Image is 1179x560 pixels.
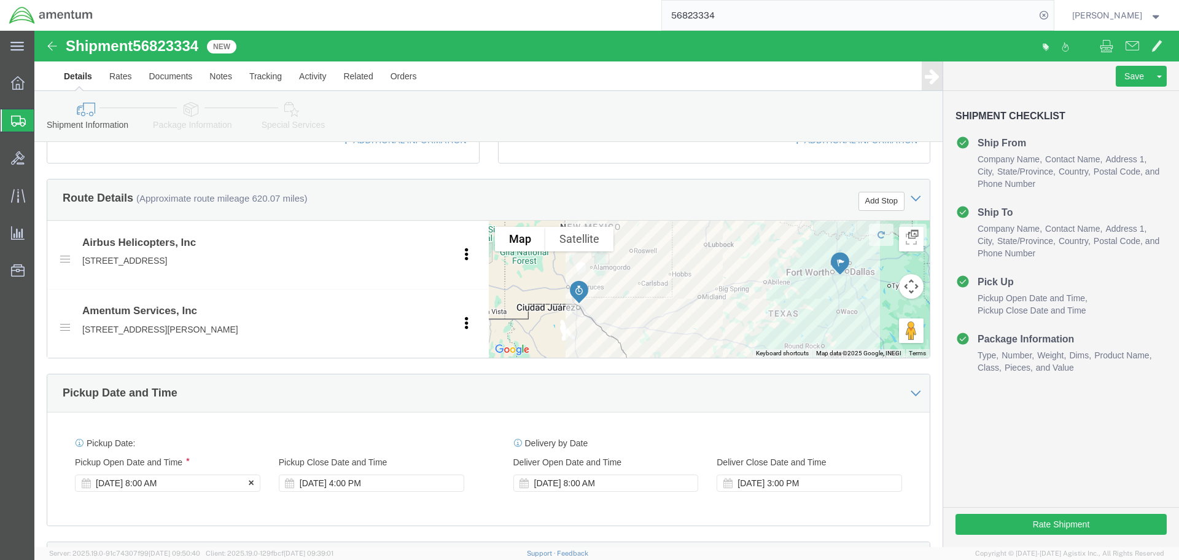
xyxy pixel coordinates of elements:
a: Feedback [557,550,588,557]
span: [DATE] 09:50:40 [149,550,200,557]
span: Copyright © [DATE]-[DATE] Agistix Inc., All Rights Reserved [975,548,1164,559]
img: logo [9,6,93,25]
span: Client: 2025.19.0-129fbcf [206,550,333,557]
iframe: FS Legacy Container [34,31,1179,547]
span: [DATE] 09:39:01 [284,550,333,557]
span: Server: 2025.19.0-91c74307f99 [49,550,200,557]
button: [PERSON_NAME] [1072,8,1162,23]
a: Support [527,550,558,557]
span: Steven Alcott [1072,9,1142,22]
input: Search for shipment number, reference number [662,1,1035,30]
